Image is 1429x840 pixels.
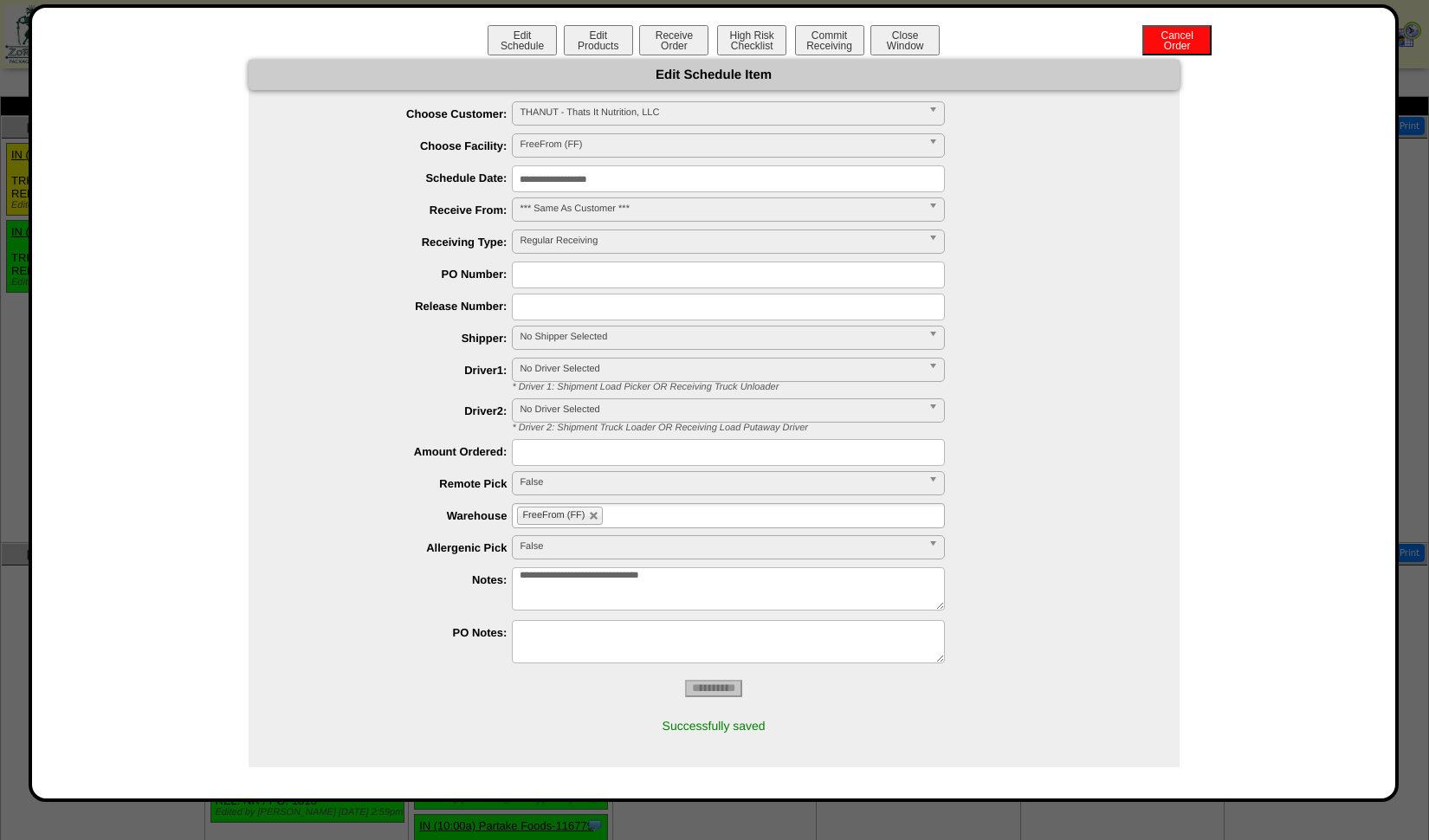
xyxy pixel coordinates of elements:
button: CloseWindow [870,25,940,55]
label: Schedule Date: [283,171,513,184]
span: False [520,472,921,493]
label: Remote Pick [283,477,513,490]
div: * Driver 2: Shipment Truck Loader OR Receiving Load Putaway Driver [500,423,1180,433]
span: THANUT - Thats It Nutrition, LLC [520,102,921,123]
button: High RiskChecklist [717,25,786,55]
span: No Shipper Selected [520,326,921,347]
label: Choose Facility: [283,139,513,152]
div: Edit Schedule Item [249,60,1180,90]
label: Receive From: [283,204,513,216]
label: Allergenic Pick [283,541,513,554]
button: ReceiveOrder [639,25,708,55]
button: CommitReceiving [795,25,864,55]
label: Release Number: [283,300,513,313]
label: Notes: [283,573,513,586]
label: Driver1: [283,364,513,377]
a: CloseWindow [869,39,941,52]
span: No Driver Selected [520,399,921,420]
span: False [520,536,921,557]
button: EditSchedule [488,25,557,55]
label: Driver2: [283,404,513,417]
a: High RiskChecklist [715,40,791,52]
label: PO Number: [283,268,513,281]
label: Receiving Type: [283,236,513,249]
button: EditProducts [564,25,633,55]
label: Amount Ordered: [283,445,513,458]
label: Warehouse [283,509,513,522]
span: No Driver Selected [520,359,921,379]
label: Shipper: [283,332,513,345]
span: FreeFrom (FF) [520,134,921,155]
span: FreeFrom (FF) [522,510,585,520]
label: Choose Customer: [283,107,513,120]
button: CancelOrder [1142,25,1212,55]
div: Successfully saved [249,710,1180,741]
div: * Driver 1: Shipment Load Picker OR Receiving Truck Unloader [500,382,1180,392]
label: PO Notes: [283,626,513,639]
span: Regular Receiving [520,230,921,251]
